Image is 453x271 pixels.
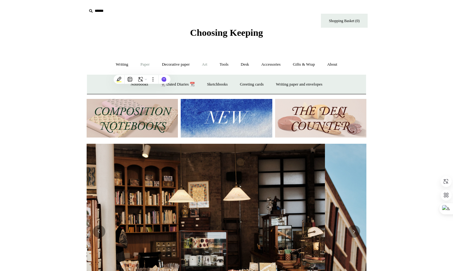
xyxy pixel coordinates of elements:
a: About [322,56,343,73]
span: Choosing Keeping [190,27,263,38]
img: 202302 Composition ledgers.jpg__PID:69722ee6-fa44-49dd-a067-31375e5d54ec [87,99,178,138]
a: Sketchbooks [201,76,233,93]
img: The Deli Counter [275,99,366,138]
a: Writing [110,56,134,73]
a: Art [196,56,213,73]
a: Desk [235,56,255,73]
button: Next [348,225,360,238]
a: Accessories [256,56,286,73]
a: Paper [135,56,155,73]
a: 📆 Dated Diaries 📆 [155,76,200,93]
a: Choosing Keeping [190,32,263,37]
a: Decorative paper [156,56,195,73]
img: New.jpg__PID:f73bdf93-380a-4a35-bcfe-7823039498e1 [181,99,272,138]
a: Notebooks [125,76,154,93]
a: Writing paper and envelopes [270,76,328,93]
a: Greeting cards [234,76,269,93]
a: Gifts & Wrap [287,56,321,73]
button: Previous [93,225,105,238]
a: Tools [214,56,234,73]
a: Shopping Basket (0) [321,14,368,28]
